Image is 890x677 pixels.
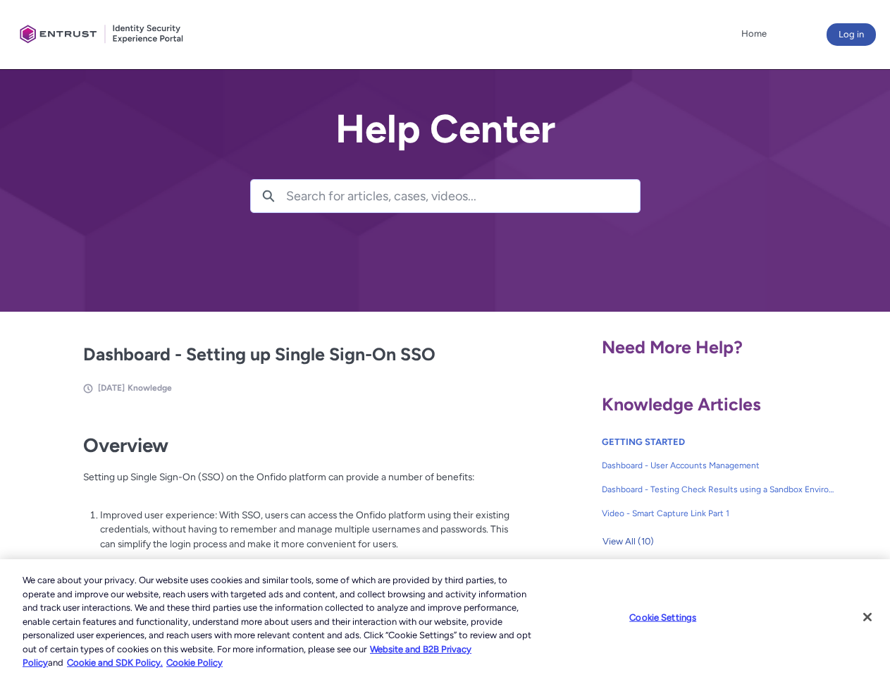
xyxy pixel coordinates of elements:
[602,531,654,552] span: View All (10)
[602,336,743,358] span: Need More Help?
[98,383,125,393] span: [DATE]
[602,459,836,472] span: Dashboard - User Accounts Management
[250,107,641,151] h2: Help Center
[602,477,836,501] a: Dashboard - Testing Check Results using a Sandbox Environment
[602,483,836,496] span: Dashboard - Testing Check Results using a Sandbox Environment
[83,470,510,499] p: Setting up Single Sign-On (SSO) on the Onfido platform can provide a number of benefits:
[602,530,655,553] button: View All (10)
[602,437,685,447] a: GETTING STARTED
[23,573,534,670] div: We care about your privacy. Our website uses cookies and similar tools, some of which are provide...
[67,657,163,668] a: Cookie and SDK Policy.
[251,180,286,212] button: Search
[166,657,223,668] a: Cookie Policy
[286,180,640,212] input: Search for articles, cases, videos...
[602,394,761,415] span: Knowledge Articles
[128,382,172,394] li: Knowledge
[100,508,510,551] p: Improved user experience: With SSO, users can access the Onfido platform using their existing cre...
[619,603,707,631] button: Cookie Settings
[83,341,510,368] h2: Dashboard - Setting up Single Sign-On SSO
[852,602,883,633] button: Close
[738,23,770,44] a: Home
[602,453,836,477] a: Dashboard - User Accounts Management
[827,23,876,46] button: Log in
[602,507,836,520] span: Video - Smart Capture Link Part 1
[83,434,168,457] strong: Overview
[602,501,836,525] a: Video - Smart Capture Link Part 1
